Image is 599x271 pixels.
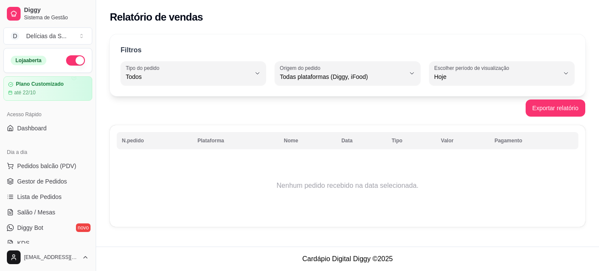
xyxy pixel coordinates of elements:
label: Escolher período de visualização [434,64,512,72]
span: Todas plataformas (Diggy, iFood) [280,72,405,81]
button: Alterar Status [66,55,85,66]
span: Diggy Bot [17,223,43,232]
footer: Cardápio Digital Diggy © 2025 [96,247,599,271]
span: Lista de Pedidos [17,193,62,201]
th: Valor [436,132,490,149]
span: Diggy [24,6,89,14]
a: Gestor de Pedidos [3,175,92,188]
article: até 22/10 [14,89,36,96]
span: KDS [17,239,30,247]
span: [EMAIL_ADDRESS][DOMAIN_NAME] [24,254,79,261]
p: Filtros [121,45,142,55]
label: Origem do pedido [280,64,323,72]
button: Tipo do pedidoTodos [121,61,266,85]
th: Plataforma [192,132,278,149]
a: Salão / Mesas [3,205,92,219]
button: [EMAIL_ADDRESS][DOMAIN_NAME] [3,247,92,268]
span: Gestor de Pedidos [17,177,67,186]
a: Plano Customizadoaté 22/10 [3,76,92,101]
h2: Relatório de vendas [110,10,203,24]
div: Loja aberta [11,56,46,65]
a: KDS [3,236,92,250]
button: Pedidos balcão (PDV) [3,159,92,173]
span: Todos [126,72,251,81]
span: Hoje [434,72,559,81]
th: N.pedido [117,132,192,149]
span: D [11,32,19,40]
th: Data [336,132,387,149]
article: Plano Customizado [16,81,64,87]
div: Dia a dia [3,145,92,159]
th: Pagamento [489,132,578,149]
button: Escolher período de visualizaçãoHoje [429,61,575,85]
a: Dashboard [3,121,92,135]
a: Lista de Pedidos [3,190,92,204]
td: Nenhum pedido recebido na data selecionada. [117,151,578,220]
a: DiggySistema de Gestão [3,3,92,24]
th: Nome [279,132,336,149]
span: Salão / Mesas [17,208,55,217]
label: Tipo do pedido [126,64,162,72]
div: Acesso Rápido [3,108,92,121]
button: Select a team [3,27,92,45]
span: Pedidos balcão (PDV) [17,162,76,170]
div: Delícias da S ... [26,32,67,40]
button: Origem do pedidoTodas plataformas (Diggy, iFood) [275,61,420,85]
span: Sistema de Gestão [24,14,89,21]
span: Dashboard [17,124,47,132]
th: Tipo [387,132,436,149]
button: Exportar relatório [526,99,585,117]
a: Diggy Botnovo [3,221,92,235]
